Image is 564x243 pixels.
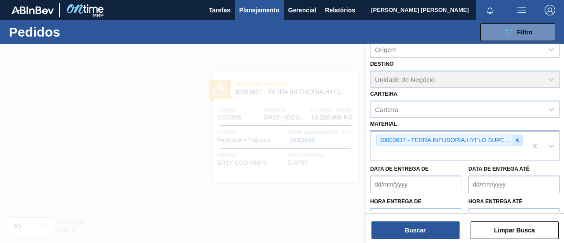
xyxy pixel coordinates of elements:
h1: Pedidos [9,27,130,37]
div: 30003637 - TERRA INFUSORIA;HYFLO SUPER CEL [377,135,512,146]
div: Carteira [375,105,398,113]
label: Carteira [370,91,397,97]
button: Filtro [480,23,555,41]
div: Origem [375,46,397,53]
label: Material [370,121,397,127]
label: Destino [370,61,393,67]
label: Hora entrega até [468,195,560,208]
label: Data de Entrega de [370,166,429,172]
span: Relatórios [325,5,355,15]
span: Planejamento [239,5,279,15]
label: Data de Entrega até [468,166,530,172]
span: Tarefas [209,5,230,15]
label: Hora entrega de [370,195,461,208]
img: Logout [545,5,555,15]
button: Notificações [476,4,504,16]
input: dd/mm/yyyy [370,176,461,193]
img: TNhmsLtSVTkK8tSr43FrP2fwEKptu5GPRR3wAAAABJRU5ErkJggg== [11,6,54,14]
input: dd/mm/yyyy [468,176,560,193]
span: Filtro [517,29,533,36]
img: userActions [516,5,527,15]
span: Gerencial [288,5,316,15]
